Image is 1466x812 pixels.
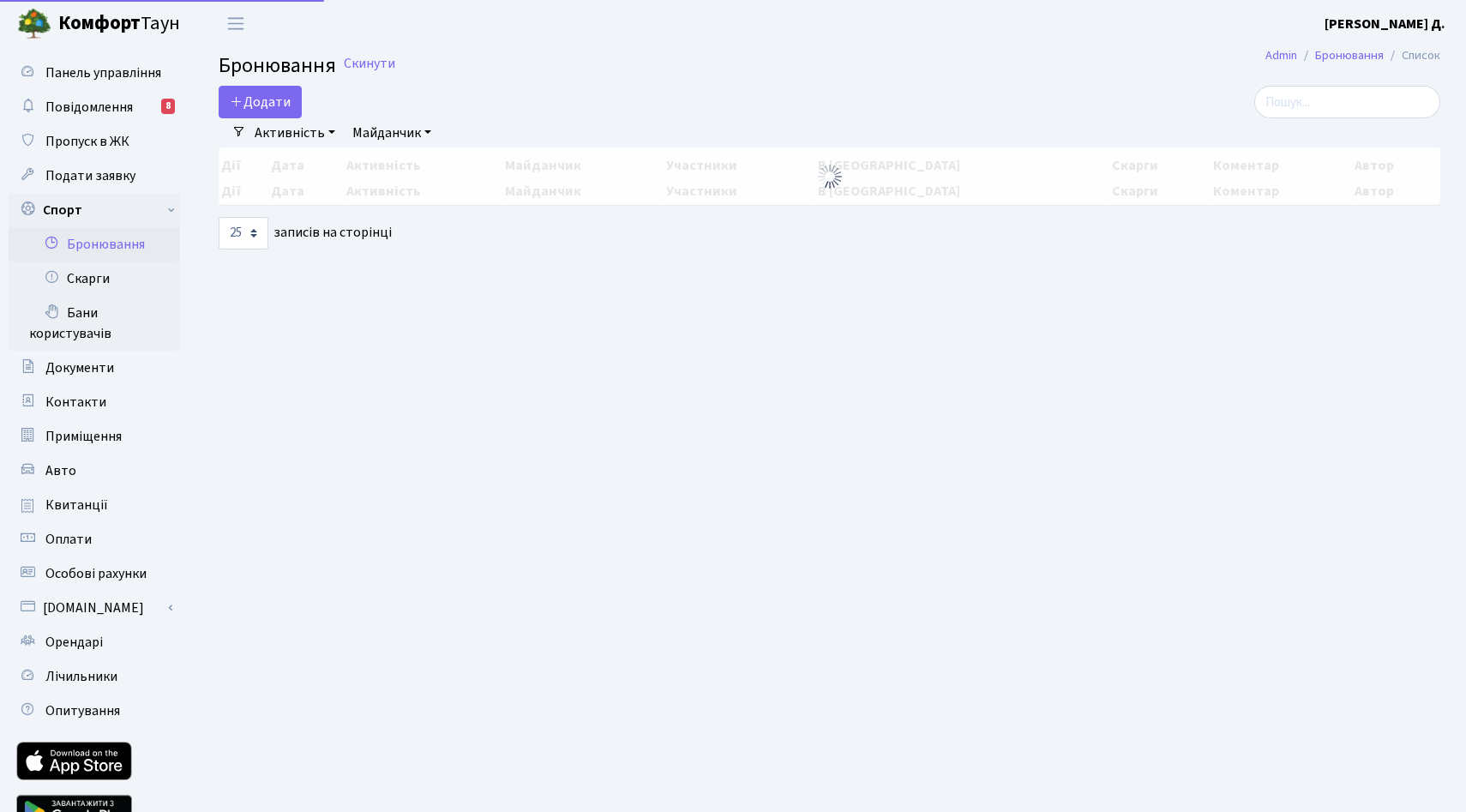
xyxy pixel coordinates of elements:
button: Додати [219,86,302,118]
input: Пошук... [1254,86,1440,118]
a: [PERSON_NAME] Д. [1325,14,1445,34]
a: Приміщення [9,419,180,454]
a: Опитування [9,694,180,728]
nav: breadcrumb [1240,38,1466,74]
img: logo.png [17,7,51,41]
span: Авто [45,461,76,480]
span: Повідомлення [45,98,133,117]
li: Список [1384,46,1440,65]
img: Обробка... [816,163,844,190]
a: Подати заявку [9,159,180,193]
span: Орендарі [45,633,103,652]
a: [DOMAIN_NAME] [9,591,180,625]
span: Оплати [45,530,92,549]
a: Скарги [9,262,180,296]
span: Пропуск в ЖК [45,132,129,151]
select: записів на сторінці [219,217,268,250]
span: Таун [58,9,180,39]
b: [PERSON_NAME] Д. [1325,15,1445,33]
a: Панель управління [9,56,180,90]
a: Особові рахунки [9,556,180,591]
span: Панель управління [45,63,161,82]
a: Спорт [9,193,180,227]
a: Квитанції [9,488,180,522]
a: Пропуск в ЖК [9,124,180,159]
a: Документи [9,351,180,385]
a: Орендарі [9,625,180,659]
span: Документи [45,358,114,377]
a: Бани користувачів [9,296,180,351]
a: Оплати [9,522,180,556]
span: Особові рахунки [45,564,147,583]
a: Контакти [9,385,180,419]
a: Admin [1265,46,1297,64]
div: 8 [161,99,175,114]
a: Повідомлення8 [9,90,180,124]
label: записів на сторінці [219,217,392,250]
span: Контакти [45,393,106,412]
b: Комфорт [58,9,141,37]
button: Переключити навігацію [214,9,257,38]
a: Скинути [344,56,395,72]
a: Бронювання [9,227,180,262]
a: Бронювання [1315,46,1384,64]
a: Лічильники [9,659,180,694]
span: Квитанції [45,496,108,514]
span: Лічильники [45,667,117,686]
span: Подати заявку [45,166,135,185]
span: Приміщення [45,427,122,446]
a: Активність [248,118,342,147]
span: Бронювання [219,51,336,81]
span: Опитування [45,701,120,720]
a: Авто [9,454,180,488]
a: Майданчик [345,118,438,147]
